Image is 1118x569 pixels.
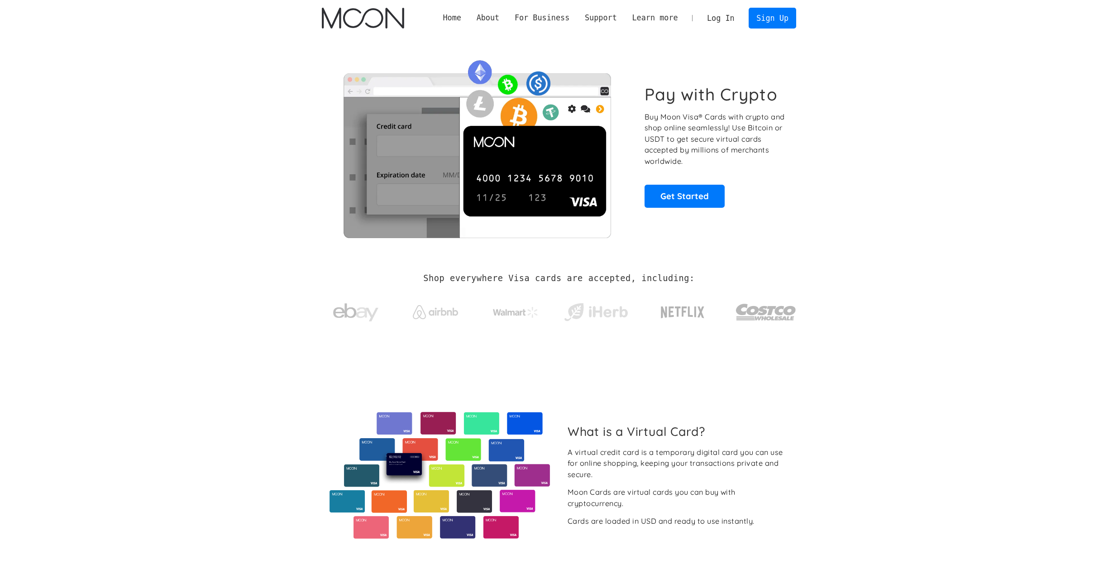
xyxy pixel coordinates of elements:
[423,273,694,283] h2: Shop everywhere Visa cards are accepted, including:
[577,12,624,24] div: Support
[413,305,458,319] img: Airbnb
[568,447,789,480] div: A virtual credit card is a temporary digital card you can use for online shopping, keeping your t...
[322,8,404,29] img: Moon Logo
[562,292,630,329] a: iHerb
[562,301,630,324] img: iHerb
[328,412,551,539] img: Virtual cards from Moon
[515,12,569,24] div: For Business
[642,292,723,328] a: Netflix
[585,12,617,24] div: Support
[322,54,632,238] img: Moon Cards let you spend your crypto anywhere Visa is accepted.
[660,301,705,324] img: Netflix
[333,298,378,327] img: ebay
[645,84,778,105] h1: Pay with Crypto
[435,12,469,24] a: Home
[322,289,389,331] a: ebay
[749,8,796,28] a: Sign Up
[625,12,686,24] div: Learn more
[402,296,469,324] a: Airbnb
[477,12,500,24] div: About
[632,12,678,24] div: Learn more
[507,12,577,24] div: For Business
[568,487,789,509] div: Moon Cards are virtual cards you can buy with cryptocurrency.
[645,111,786,167] p: Buy Moon Visa® Cards with crypto and shop online seamlessly! Use Bitcoin or USDT to get secure vi...
[736,295,796,329] img: Costco
[322,8,404,29] a: home
[699,8,742,28] a: Log In
[645,185,725,207] a: Get Started
[736,286,796,334] a: Costco
[469,12,507,24] div: About
[493,307,538,318] img: Walmart
[568,424,789,439] h2: What is a Virtual Card?
[568,516,755,527] div: Cards are loaded in USD and ready to use instantly.
[482,298,549,322] a: Walmart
